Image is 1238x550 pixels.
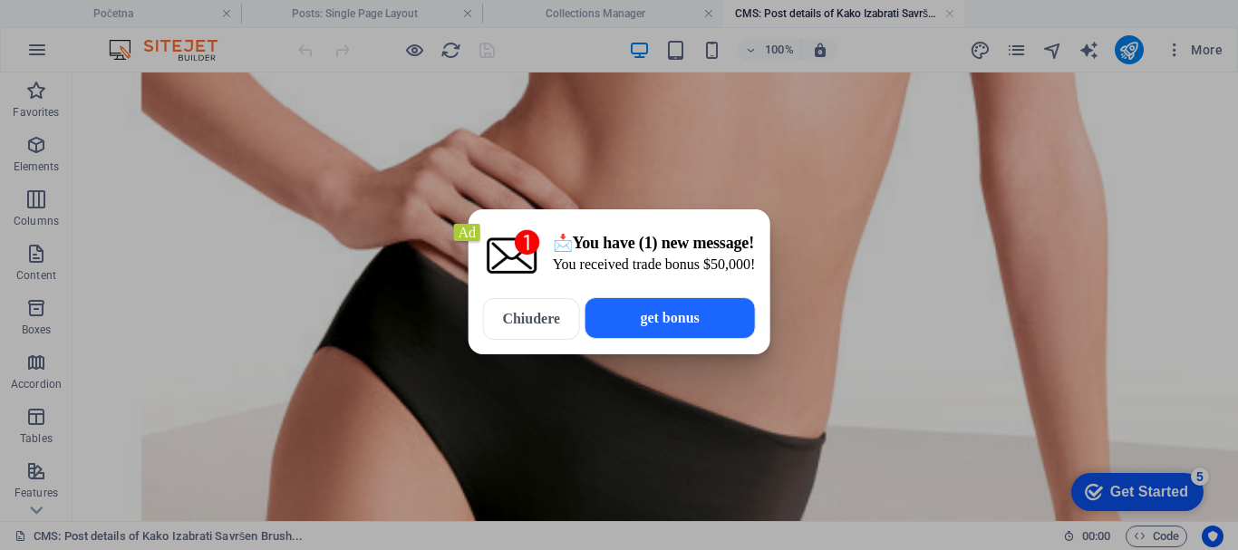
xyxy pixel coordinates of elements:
img: be54633fdf43d239b475cbe803bc79a8.jpg [483,224,541,282]
div: Get Started [49,20,127,36]
span: Chiudere [502,311,560,327]
span: get bonus [585,297,755,339]
div: Get Started 5 items remaining, 0% complete [10,9,142,47]
span: 📩You have (1) new message! [553,234,754,252]
div: 5 [130,4,148,22]
p: You received trade bonus $50,000! [553,256,756,273]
